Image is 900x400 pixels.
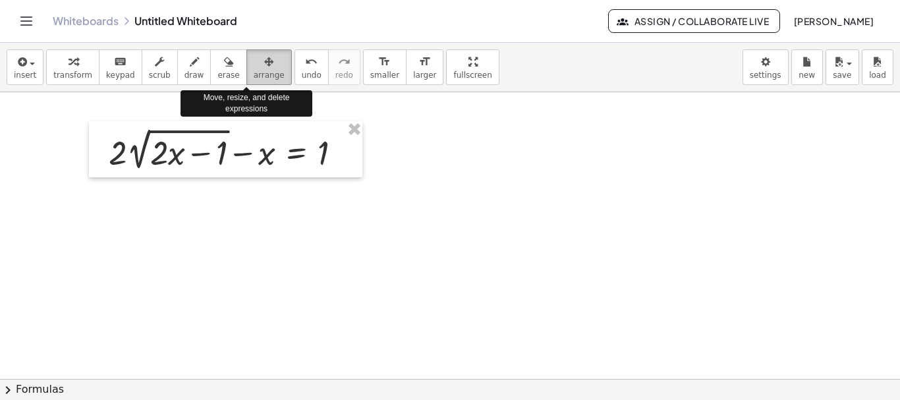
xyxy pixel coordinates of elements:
[743,49,789,85] button: settings
[619,15,769,27] span: Assign / Collaborate Live
[142,49,178,85] button: scrub
[246,49,292,85] button: arrange
[305,54,318,70] i: undo
[99,49,142,85] button: keyboardkeypad
[750,71,781,80] span: settings
[210,49,246,85] button: erase
[7,49,43,85] button: insert
[783,9,884,33] button: [PERSON_NAME]
[413,71,436,80] span: larger
[378,54,391,70] i: format_size
[46,49,99,85] button: transform
[833,71,851,80] span: save
[114,54,127,70] i: keyboard
[446,49,499,85] button: fullscreen
[869,71,886,80] span: load
[53,71,92,80] span: transform
[793,15,874,27] span: [PERSON_NAME]
[608,9,780,33] button: Assign / Collaborate Live
[217,71,239,80] span: erase
[295,49,329,85] button: undoundo
[184,71,204,80] span: draw
[862,49,893,85] button: load
[328,49,360,85] button: redoredo
[453,71,492,80] span: fullscreen
[406,49,443,85] button: format_sizelarger
[826,49,859,85] button: save
[177,49,211,85] button: draw
[791,49,823,85] button: new
[338,54,351,70] i: redo
[302,71,322,80] span: undo
[53,14,119,28] a: Whiteboards
[106,71,135,80] span: keypad
[335,71,353,80] span: redo
[181,90,312,117] div: Move, resize, and delete expressions
[799,71,815,80] span: new
[14,71,36,80] span: insert
[418,54,431,70] i: format_size
[363,49,407,85] button: format_sizesmaller
[254,71,285,80] span: arrange
[149,71,171,80] span: scrub
[370,71,399,80] span: smaller
[16,11,37,32] button: Toggle navigation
